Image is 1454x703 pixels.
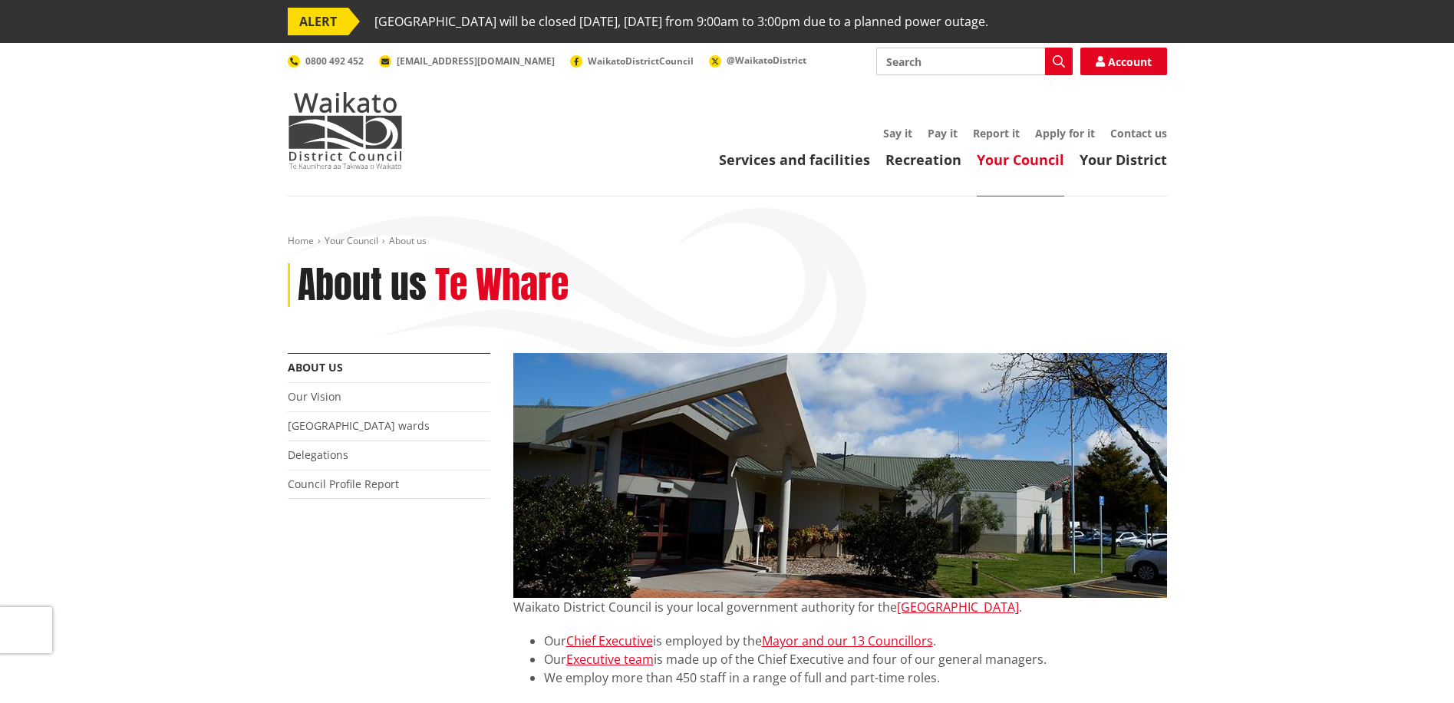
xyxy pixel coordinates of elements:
span: @WaikatoDistrict [727,54,806,67]
span: About us [389,234,427,247]
a: Home [288,234,314,247]
a: WaikatoDistrictCouncil [570,54,694,68]
span: 0800 492 452 [305,54,364,68]
a: Council Profile Report [288,477,399,491]
a: Delegations [288,447,348,462]
img: WDC Building 0015 [513,353,1167,598]
a: Say it [883,126,912,140]
a: [GEOGRAPHIC_DATA] wards [288,418,430,433]
span: Our is made up of the Chief Executive and four of our general managers. [544,651,1047,668]
a: @WaikatoDistrict [709,54,806,67]
a: Account [1080,48,1167,75]
h2: Te Whare [435,263,569,308]
a: Our Vision [288,389,341,404]
a: Mayor and our 13 Councillors [762,632,933,649]
input: Search input [876,48,1073,75]
span: [EMAIL_ADDRESS][DOMAIN_NAME] [397,54,555,68]
a: Your Council [325,234,378,247]
a: [EMAIL_ADDRESS][DOMAIN_NAME] [379,54,555,68]
span: WaikatoDistrictCouncil [588,54,694,68]
a: Chief Executive [566,632,653,649]
span: [GEOGRAPHIC_DATA] will be closed [DATE], [DATE] from 9:00am to 3:00pm due to a planned power outage. [374,8,988,35]
a: Contact us [1110,126,1167,140]
a: [GEOGRAPHIC_DATA] [897,599,1019,616]
span: Our is employed by the . [544,632,936,649]
a: Your Council [977,150,1064,169]
p: Waikato District Council is your local government authority for the . [513,598,1167,616]
h1: About us [298,263,427,308]
img: Waikato District Council - Te Kaunihera aa Takiwaa o Waikato [288,92,403,169]
a: 0800 492 452 [288,54,364,68]
a: About us [288,360,343,375]
a: Apply for it [1035,126,1095,140]
a: Executive team [566,651,654,668]
a: Services and facilities [719,150,870,169]
a: Recreation [885,150,961,169]
li: We employ more than 450 staff in a range of full and part-time roles. [544,668,1167,687]
span: ALERT [288,8,348,35]
nav: breadcrumb [288,235,1167,248]
a: Pay it [928,126,958,140]
a: Your District [1080,150,1167,169]
a: Report it [973,126,1020,140]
